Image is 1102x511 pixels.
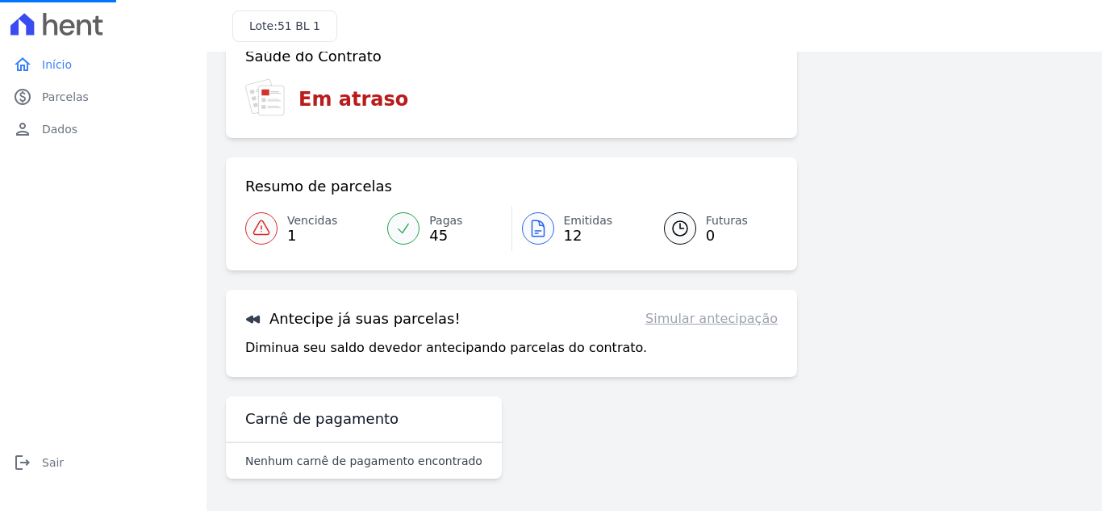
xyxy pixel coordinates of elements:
h3: Lote: [249,18,320,35]
span: Emitidas [564,212,613,229]
a: logoutSair [6,446,200,479]
span: Vencidas [287,212,337,229]
span: Sair [42,454,64,471]
span: Pagas [429,212,462,229]
h3: Em atraso [298,85,408,114]
a: personDados [6,113,200,145]
a: Simular antecipação [645,309,778,329]
i: home [13,55,32,74]
span: Parcelas [42,89,89,105]
span: Futuras [706,212,748,229]
a: homeInício [6,48,200,81]
h3: Carnê de pagamento [245,409,399,429]
span: 45 [429,229,462,242]
i: paid [13,87,32,107]
i: logout [13,453,32,472]
span: 1 [287,229,337,242]
a: Vencidas 1 [245,206,378,251]
span: 0 [706,229,748,242]
h3: Resumo de parcelas [245,177,392,196]
a: Emitidas 12 [512,206,645,251]
a: Pagas 45 [378,206,511,251]
a: paidParcelas [6,81,200,113]
h3: Saúde do Contrato [245,47,382,66]
span: Início [42,57,72,73]
p: Diminua seu saldo devedor antecipando parcelas do contrato. [245,338,647,358]
h3: Antecipe já suas parcelas! [245,309,461,329]
span: 12 [564,229,613,242]
span: 51 BL 1 [278,19,320,32]
span: Dados [42,121,77,137]
a: Futuras 0 [645,206,778,251]
p: Nenhum carnê de pagamento encontrado [245,453,482,469]
i: person [13,119,32,139]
